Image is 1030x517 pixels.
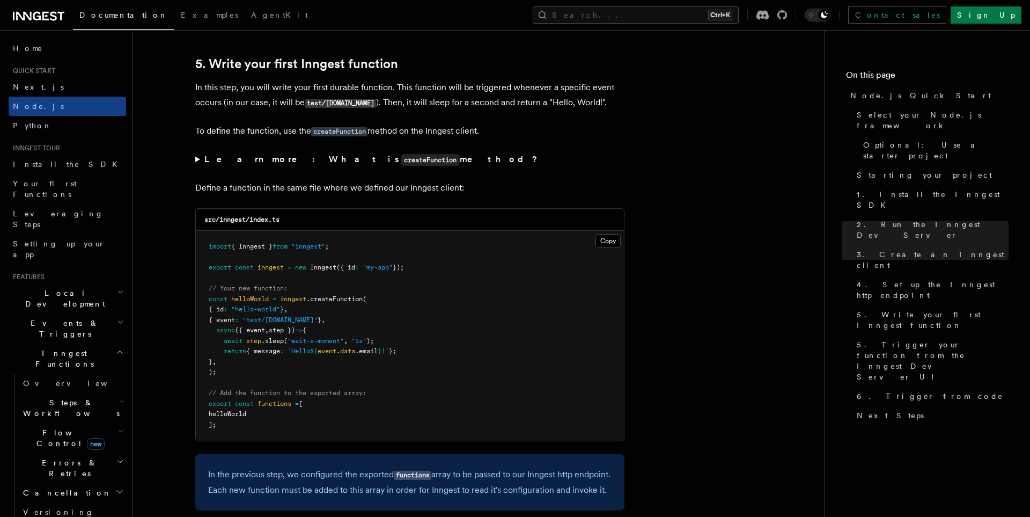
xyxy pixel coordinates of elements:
[363,264,393,271] span: "my-app"
[209,368,216,376] span: );
[195,56,398,71] a: 5. Write your first Inngest function
[9,344,126,374] button: Inngest Functions
[73,3,174,30] a: Documentation
[284,337,288,345] span: (
[9,67,55,75] span: Quick start
[209,243,231,250] span: import
[295,326,303,334] span: =>
[257,264,284,271] span: inngest
[13,179,77,199] span: Your first Functions
[321,316,325,324] span: ,
[19,393,126,423] button: Steps & Workflows
[19,423,126,453] button: Flow Controlnew
[209,421,216,428] span: ];
[235,400,254,407] span: const
[951,6,1021,24] a: Sign Up
[355,264,359,271] span: :
[9,318,117,339] span: Events & Triggers
[231,243,273,250] span: { Inngest }
[857,110,1009,131] span: Select your Node.js framework
[9,97,126,116] a: Node.js
[363,295,366,303] span: (
[846,86,1009,105] a: Node.js Quick Start
[280,295,306,303] span: inngest
[852,185,1009,215] a: 1. Install the Inngest SDK
[257,400,291,407] span: functions
[235,326,265,334] span: ({ event
[9,273,45,281] span: Features
[355,347,378,355] span: .email
[310,347,318,355] span: ${
[19,487,112,498] span: Cancellation
[280,305,284,313] span: }
[19,457,116,479] span: Errors & Retries
[295,264,306,271] span: new
[209,358,212,366] span: }
[310,264,336,271] span: Inngest
[209,264,231,271] span: export
[242,316,318,324] span: "test/[DOMAIN_NAME]"
[859,135,1009,165] a: Optional: Use a starter project
[389,347,396,355] span: };
[13,83,64,91] span: Next.js
[245,3,314,29] a: AgentKit
[852,245,1009,275] a: 3. Create an Inngest client
[351,337,366,345] span: "1s"
[212,358,216,366] span: ,
[533,6,739,24] button: Search...Ctrl+K
[208,467,612,498] p: In the previous step, we configured the exported array to be passed to our Inngest http endpoint....
[393,264,404,271] span: });
[19,427,118,449] span: Flow Control
[231,305,280,313] span: "hello-world"
[852,105,1009,135] a: Select your Node.js framework
[195,123,624,139] p: To define the function, use the method on the Inngest client.
[857,219,1009,241] span: 2. Run the Inngest Dev Server
[340,347,355,355] span: data
[269,326,295,334] span: step })
[87,438,105,450] span: new
[318,316,321,324] span: }
[366,337,374,345] span: );
[846,69,1009,86] h4: On this page
[246,347,280,355] span: { message
[19,483,126,503] button: Cancellation
[19,453,126,483] button: Errors & Retries
[13,121,52,130] span: Python
[857,249,1009,271] span: 3. Create an Inngest client
[852,406,1009,425] a: Next Steps
[381,347,389,355] span: !`
[288,264,291,271] span: =
[209,389,366,397] span: // Add the function to the exported array:
[303,326,306,334] span: {
[9,39,126,58] a: Home
[857,170,992,180] span: Starting your project
[9,155,126,174] a: Install the SDK
[9,348,116,369] span: Inngest Functions
[288,337,344,345] span: "wait-a-moment"
[9,144,60,152] span: Inngest tour
[288,347,310,355] span: `Hello
[9,116,126,135] a: Python
[311,126,367,136] a: createFunction
[23,508,94,516] span: Versioning
[852,215,1009,245] a: 2. Run the Inngest Dev Server
[273,243,288,250] span: from
[848,6,946,24] a: Contact sales
[708,10,732,20] kbd: Ctrl+K
[79,11,168,19] span: Documentation
[852,305,1009,335] a: 5. Write your first Inngest function
[13,239,105,259] span: Setting up your app
[209,305,224,313] span: { id
[857,410,924,421] span: Next Steps
[857,391,1003,402] span: 6. Trigger from code
[852,387,1009,406] a: 6. Trigger from code
[224,337,242,345] span: await
[235,264,254,271] span: const
[209,400,231,407] span: export
[19,374,126,393] a: Overview
[857,309,1009,331] span: 5. Write your first Inngest function
[246,337,261,345] span: step
[311,127,367,136] code: createFunction
[306,295,363,303] span: .createFunction
[852,165,1009,185] a: Starting your project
